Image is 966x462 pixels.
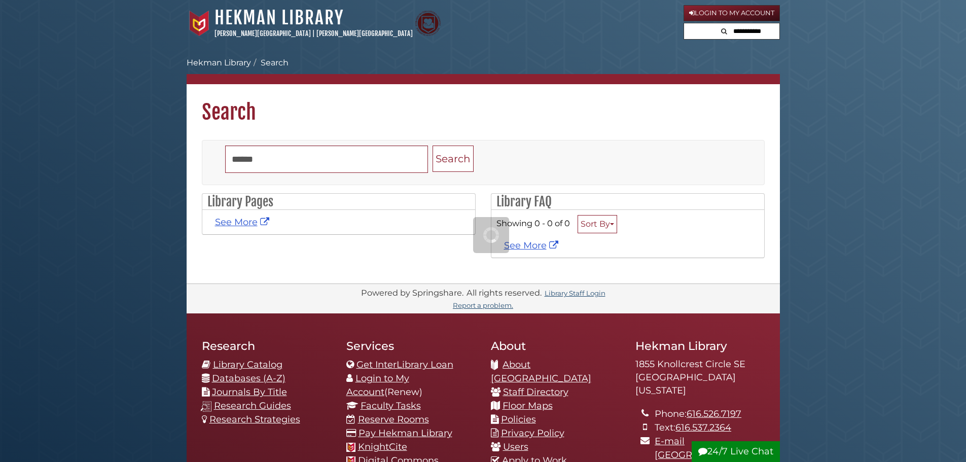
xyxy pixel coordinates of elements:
[415,11,441,36] img: Calvin Theological Seminary
[718,23,730,37] button: Search
[187,58,251,67] a: Hekman Library
[202,339,331,353] h2: Research
[545,289,605,297] a: Library Staff Login
[312,29,315,38] span: |
[491,339,620,353] h2: About
[212,373,285,384] a: Databases (A-Z)
[346,443,355,452] img: Calvin favicon logo
[214,400,291,411] a: Research Guides
[361,400,421,411] a: Faculty Tasks
[655,421,764,435] li: Text:
[202,194,475,210] h2: Library Pages
[503,400,553,411] a: Floor Maps
[692,441,780,462] button: 24/7 Live Chat
[215,217,272,228] a: See More
[358,414,429,425] a: Reserve Rooms
[655,407,764,421] li: Phone:
[251,57,289,69] li: Search
[503,386,568,398] a: Staff Directory
[687,408,741,419] a: 616.526.7197
[503,441,528,452] a: Users
[214,7,344,29] a: Hekman Library
[465,288,543,298] div: All rights reserved.
[346,339,476,353] h2: Services
[356,359,453,370] a: Get InterLibrary Loan
[316,29,413,38] a: [PERSON_NAME][GEOGRAPHIC_DATA]
[214,29,311,38] a: [PERSON_NAME][GEOGRAPHIC_DATA]
[675,422,731,433] a: 616.537.2364
[496,218,570,228] span: Showing 0 - 0 of 0
[483,227,499,243] img: Working...
[635,358,765,397] address: 1855 Knollcrest Circle SE [GEOGRAPHIC_DATA][US_STATE]
[359,428,452,439] a: Pay Hekman Library
[504,240,561,251] a: See More
[346,373,409,398] a: Login to My Account
[346,372,476,399] li: (Renew)
[187,11,212,36] img: Calvin University
[187,84,780,125] h1: Search
[635,339,765,353] h2: Hekman Library
[721,28,727,34] i: Search
[501,428,564,439] a: Privacy Policy
[501,414,536,425] a: Policies
[433,146,474,172] button: Search
[201,401,211,412] img: research-guides-icon-white_37x37.png
[360,288,465,298] div: Powered by Springshare.
[578,215,617,233] button: Sort By
[358,441,407,452] a: KnightCite
[684,5,780,21] a: Login to My Account
[209,414,300,425] a: Research Strategies
[212,386,287,398] a: Journals By Title
[187,57,780,84] nav: breadcrumb
[453,301,513,309] a: Report a problem.
[655,436,755,460] a: E-mail [GEOGRAPHIC_DATA]
[213,359,282,370] a: Library Catalog
[491,194,764,210] h2: Library FAQ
